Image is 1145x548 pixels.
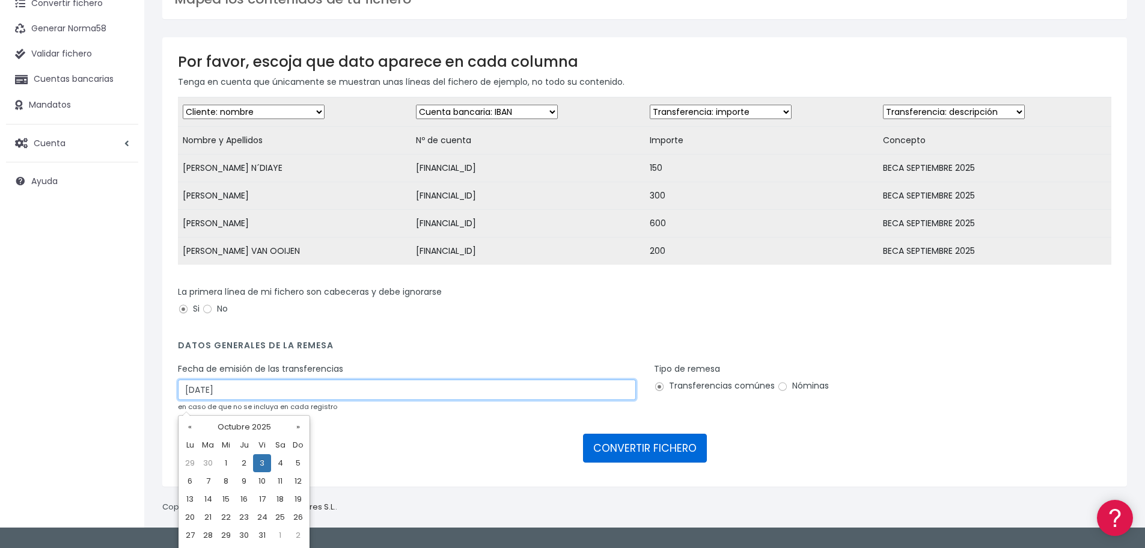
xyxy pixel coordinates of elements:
[235,454,253,472] td: 2
[199,508,217,526] td: 21
[289,436,307,454] th: Do
[6,67,138,92] a: Cuentas bancarias
[271,508,289,526] td: 25
[645,210,878,238] td: 600
[411,127,644,155] td: Nº de cuenta
[217,436,235,454] th: Mi
[6,168,138,194] a: Ayuda
[181,490,199,508] td: 13
[181,526,199,544] td: 27
[178,402,337,411] small: en caso de que no se incluya en cada registro
[178,75,1111,88] p: Tenga en cuenta que únicamente se muestran unas líneas del fichero de ejemplo, no todo su contenido.
[162,501,337,514] p: Copyright © 2025 .
[645,238,878,265] td: 200
[645,182,878,210] td: 300
[253,526,271,544] td: 31
[271,454,289,472] td: 4
[253,454,271,472] td: 3
[253,472,271,490] td: 10
[178,303,200,315] label: Si
[178,127,411,155] td: Nombre y Apellidos
[289,490,307,508] td: 19
[199,472,217,490] td: 7
[878,210,1111,238] td: BECA SEPTIEMBRE 2025
[235,472,253,490] td: 9
[645,155,878,182] td: 150
[6,131,138,156] a: Cuenta
[289,472,307,490] td: 12
[235,490,253,508] td: 16
[6,93,138,118] a: Mandatos
[878,127,1111,155] td: Concepto
[878,182,1111,210] td: BECA SEPTIEMBRE 2025
[583,434,707,463] button: CONVERTIR FICHERO
[411,210,644,238] td: [FINANCIAL_ID]
[181,508,199,526] td: 20
[271,436,289,454] th: Sa
[253,436,271,454] th: Vi
[235,436,253,454] th: Ju
[199,436,217,454] th: Ma
[411,182,644,210] td: [FINANCIAL_ID]
[235,508,253,526] td: 23
[178,53,1111,70] h3: Por favor, escoja que dato aparece en cada columna
[271,490,289,508] td: 18
[6,16,138,42] a: Generar Norma58
[199,490,217,508] td: 14
[654,363,720,375] label: Tipo de remesa
[178,155,411,182] td: [PERSON_NAME] N´DIAYE
[178,340,1111,357] h4: Datos generales de la remesa
[178,363,343,375] label: Fecha de emisión de las transferencias
[6,42,138,67] a: Validar fichero
[217,472,235,490] td: 8
[645,127,878,155] td: Importe
[878,155,1111,182] td: BECA SEPTIEMBRE 2025
[878,238,1111,265] td: BECA SEPTIEMBRE 2025
[199,454,217,472] td: 30
[202,303,228,315] label: No
[181,472,199,490] td: 6
[199,526,217,544] td: 28
[34,137,66,149] span: Cuenta
[217,508,235,526] td: 22
[181,436,199,454] th: Lu
[178,182,411,210] td: [PERSON_NAME]
[253,508,271,526] td: 24
[235,526,253,544] td: 30
[289,508,307,526] td: 26
[217,526,235,544] td: 29
[217,490,235,508] td: 15
[253,490,271,508] td: 17
[777,380,829,392] label: Nóminas
[289,526,307,544] td: 2
[289,454,307,472] td: 5
[178,238,411,265] td: [PERSON_NAME] VAN OOIJEN
[178,210,411,238] td: [PERSON_NAME]
[271,526,289,544] td: 1
[181,454,199,472] td: 29
[654,380,775,392] label: Transferencias comúnes
[411,238,644,265] td: [FINANCIAL_ID]
[178,286,442,298] label: La primera línea de mi fichero son cabeceras y debe ignorarse
[31,175,58,187] span: Ayuda
[271,472,289,490] td: 11
[289,418,307,436] th: »
[199,418,289,436] th: Octubre 2025
[181,418,199,436] th: «
[411,155,644,182] td: [FINANCIAL_ID]
[217,454,235,472] td: 1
